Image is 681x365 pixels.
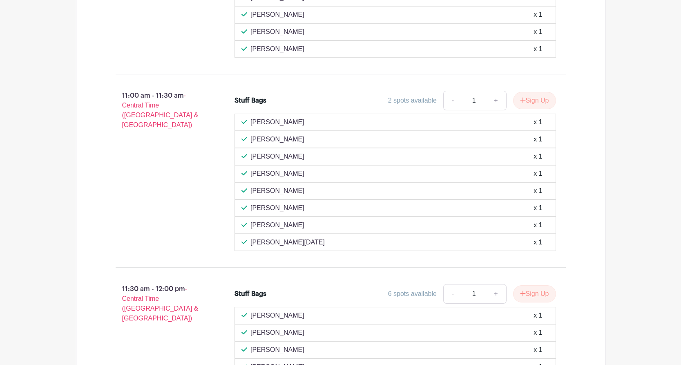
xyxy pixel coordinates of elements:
button: Sign Up [513,285,556,302]
div: 6 spots available [388,289,437,299]
p: [PERSON_NAME] [250,27,304,37]
span: - Central Time ([GEOGRAPHIC_DATA] & [GEOGRAPHIC_DATA]) [122,285,199,322]
p: [PERSON_NAME] [250,220,304,230]
p: [PERSON_NAME] [250,117,304,127]
div: x 1 [534,152,542,161]
div: x 1 [534,186,542,196]
div: x 1 [534,169,542,179]
p: [PERSON_NAME][DATE] [250,237,325,247]
p: [PERSON_NAME] [250,44,304,54]
span: - Central Time ([GEOGRAPHIC_DATA] & [GEOGRAPHIC_DATA]) [122,92,199,128]
div: x 1 [534,10,542,20]
a: + [486,91,506,110]
div: x 1 [534,237,542,247]
p: [PERSON_NAME] [250,169,304,179]
div: x 1 [534,345,542,355]
p: 11:30 am - 12:00 pm [103,281,222,327]
a: + [486,284,506,304]
p: [PERSON_NAME] [250,311,304,320]
p: [PERSON_NAME] [250,134,304,144]
div: x 1 [534,220,542,230]
a: - [443,284,462,304]
div: Stuff Bags [234,96,266,105]
div: x 1 [534,328,542,338]
div: x 1 [534,311,542,320]
p: [PERSON_NAME] [250,152,304,161]
p: [PERSON_NAME] [250,203,304,213]
div: x 1 [534,203,542,213]
button: Sign Up [513,92,556,109]
p: 11:00 am - 11:30 am [103,87,222,133]
div: x 1 [534,117,542,127]
p: [PERSON_NAME] [250,186,304,196]
div: 2 spots available [388,96,437,105]
a: - [443,91,462,110]
div: x 1 [534,44,542,54]
div: x 1 [534,27,542,37]
p: [PERSON_NAME] [250,328,304,338]
div: Stuff Bags [234,289,266,299]
p: [PERSON_NAME] [250,345,304,355]
p: [PERSON_NAME] [250,10,304,20]
div: x 1 [534,134,542,144]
